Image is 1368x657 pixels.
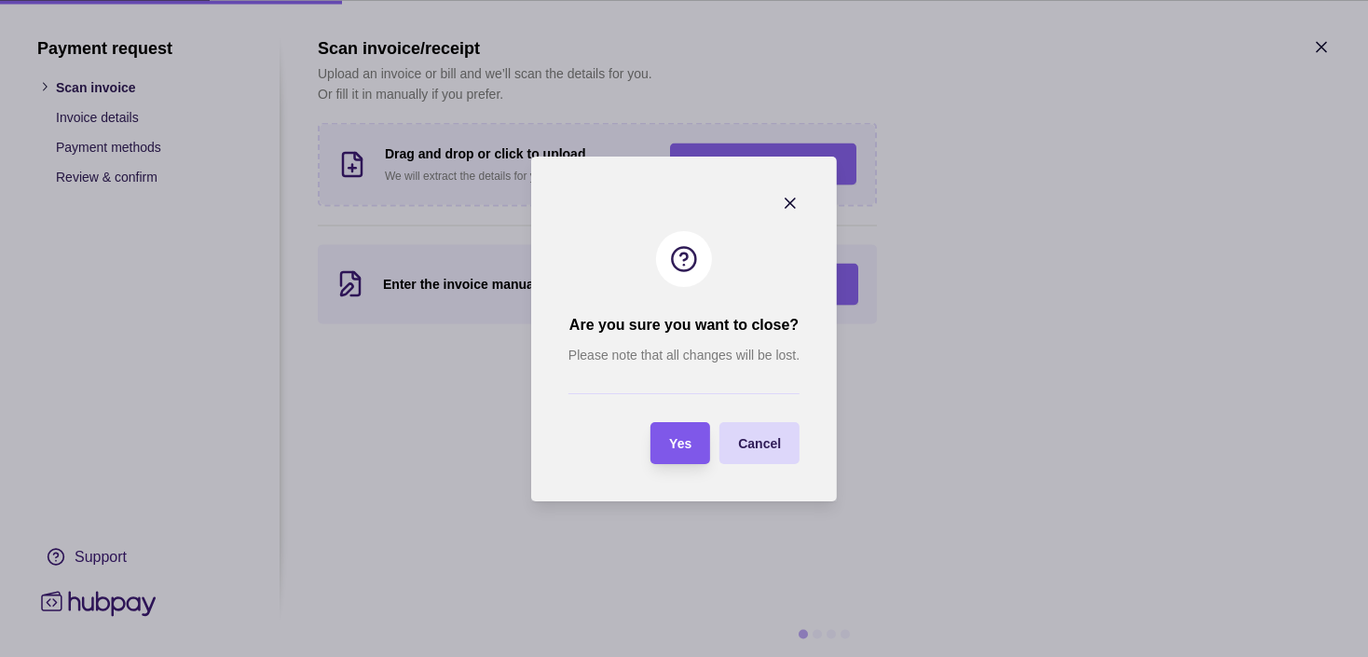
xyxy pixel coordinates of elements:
[719,422,800,464] button: Cancel
[669,436,691,451] span: Yes
[569,315,799,335] h2: Are you sure you want to close?
[568,345,800,365] p: Please note that all changes will be lost.
[738,436,781,451] span: Cancel
[650,422,710,464] button: Yes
